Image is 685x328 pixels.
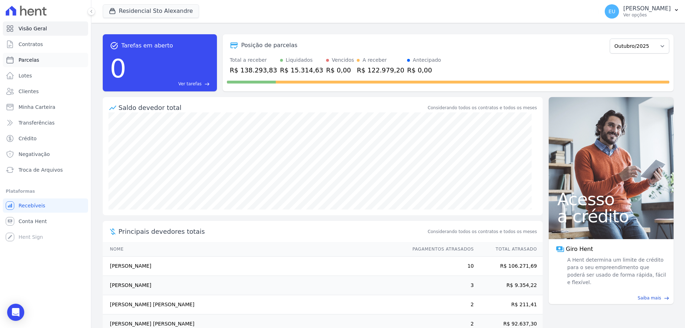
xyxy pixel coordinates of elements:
[3,53,88,67] a: Parcelas
[3,21,88,36] a: Visão Geral
[406,242,474,257] th: Pagamentos Atrasados
[110,50,126,87] div: 0
[19,151,50,158] span: Negativação
[19,166,63,173] span: Troca de Arquivos
[566,245,593,253] span: Giro Hent
[19,202,45,209] span: Recebíveis
[3,214,88,228] a: Conta Hent
[428,228,537,235] span: Considerando todos os contratos e todos os meses
[332,56,354,64] div: Vencidos
[553,295,669,301] a: Saiba mais east
[474,276,543,295] td: R$ 9.354,22
[474,242,543,257] th: Total Atrasado
[566,256,666,286] span: A Hent determina um limite de crédito para o seu empreendimento que poderá ser usado de forma ráp...
[19,218,47,225] span: Conta Hent
[599,1,685,21] button: EU [PERSON_NAME] Ver opções
[286,56,313,64] div: Liquidados
[406,295,474,314] td: 2
[230,65,277,75] div: R$ 138.293,83
[241,41,298,50] div: Posição de parcelas
[19,25,47,32] span: Visão Geral
[19,72,32,79] span: Lotes
[204,81,210,87] span: east
[103,295,406,314] td: [PERSON_NAME] [PERSON_NAME]
[230,56,277,64] div: Total a receber
[557,208,665,225] span: a crédito
[3,100,88,114] a: Minha Carteira
[129,81,210,87] a: Ver tarefas east
[413,56,441,64] div: Antecipado
[19,88,39,95] span: Clientes
[6,187,85,196] div: Plataformas
[3,198,88,213] a: Recebíveis
[103,276,406,295] td: [PERSON_NAME]
[623,12,671,18] p: Ver opções
[474,295,543,314] td: R$ 211,41
[118,227,426,236] span: Principais devedores totais
[19,104,55,111] span: Minha Carteira
[3,69,88,83] a: Lotes
[103,242,406,257] th: Nome
[19,41,43,48] span: Contratos
[178,81,202,87] span: Ver tarefas
[557,191,665,208] span: Acesso
[609,9,615,14] span: EU
[357,65,404,75] div: R$ 122.979,20
[121,41,173,50] span: Tarefas em aberto
[3,116,88,130] a: Transferências
[623,5,671,12] p: [PERSON_NAME]
[3,163,88,177] a: Troca de Arquivos
[638,295,661,301] span: Saiba mais
[406,276,474,295] td: 3
[103,4,199,18] button: Residencial Sto Alexandre
[19,135,37,142] span: Crédito
[118,103,426,112] div: Saldo devedor total
[19,119,55,126] span: Transferências
[664,296,669,301] span: east
[280,65,323,75] div: R$ 15.314,63
[362,56,387,64] div: A receber
[110,41,118,50] span: task_alt
[3,84,88,99] a: Clientes
[407,65,441,75] div: R$ 0,00
[7,304,24,321] div: Open Intercom Messenger
[3,131,88,146] a: Crédito
[474,257,543,276] td: R$ 106.271,69
[326,65,354,75] div: R$ 0,00
[19,56,39,64] span: Parcelas
[3,147,88,161] a: Negativação
[3,37,88,51] a: Contratos
[428,105,537,111] div: Considerando todos os contratos e todos os meses
[406,257,474,276] td: 10
[103,257,406,276] td: [PERSON_NAME]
